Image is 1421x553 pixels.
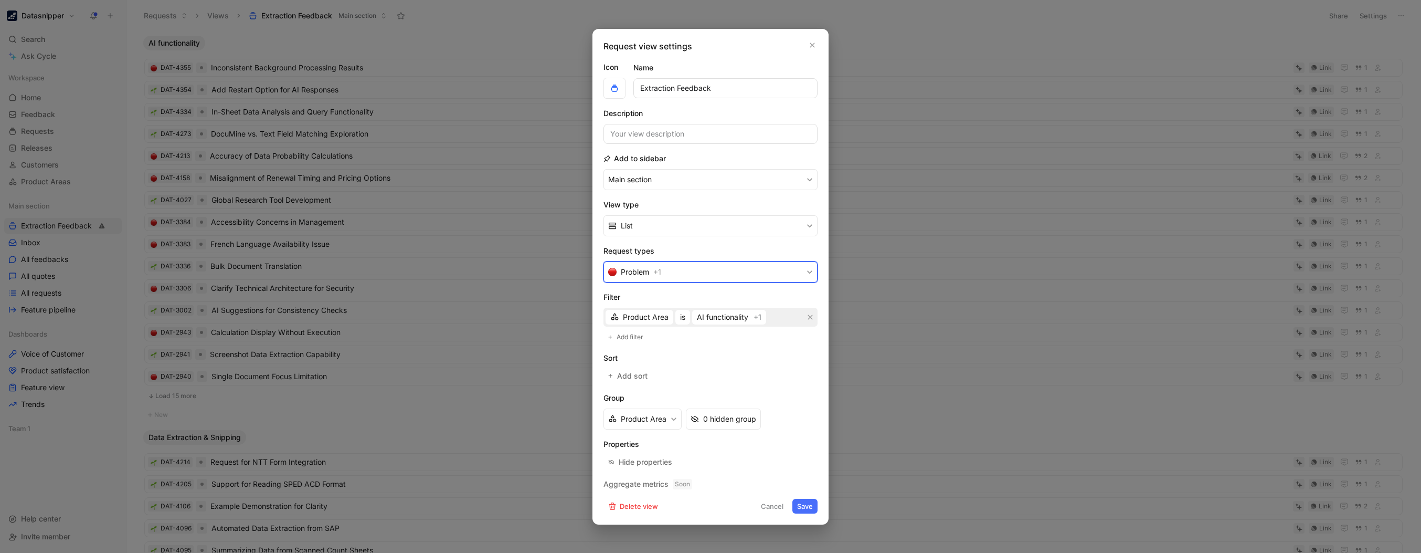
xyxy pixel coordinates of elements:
h2: Filter [603,291,818,304]
button: List [603,215,818,236]
button: 🔴Problem+1 [603,262,818,283]
button: Main section [603,169,818,190]
h2: View type [603,199,818,211]
button: Add sort [603,369,653,383]
span: Product Area [623,311,669,324]
span: Problem [621,266,649,278]
span: AI functionality [697,311,748,324]
button: Add filter [603,331,649,343]
div: +1 [754,311,761,324]
input: Your view name [633,78,818,98]
button: 0 hidden group [686,409,761,430]
img: 🔴 [608,268,617,276]
span: Add sort [617,370,649,382]
h2: Properties [603,438,818,451]
label: Icon [603,61,625,74]
h2: Description [603,107,643,120]
button: Hide properties [603,455,677,469]
h2: Request view settings [603,40,692,53]
span: Soon [673,479,692,489]
button: AI functionality+1 [692,310,766,325]
h2: Group [603,392,818,404]
h2: Add to sidebar [603,152,666,165]
h2: Aggregate metrics [603,478,818,491]
button: Product Area [606,310,673,325]
span: + 1 [653,266,661,278]
button: is [675,310,690,325]
button: Save [792,499,818,514]
button: Product Area [603,409,682,430]
h2: Sort [603,352,818,364]
button: Delete view [603,499,663,514]
span: Add filter [617,332,644,342]
div: Hide properties [619,456,672,468]
button: Cancel [756,499,788,514]
span: is [680,311,685,324]
h2: Name [633,61,653,74]
input: Your view description [603,124,818,144]
h2: Request types [603,245,818,257]
div: 0 hidden group [703,413,756,425]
